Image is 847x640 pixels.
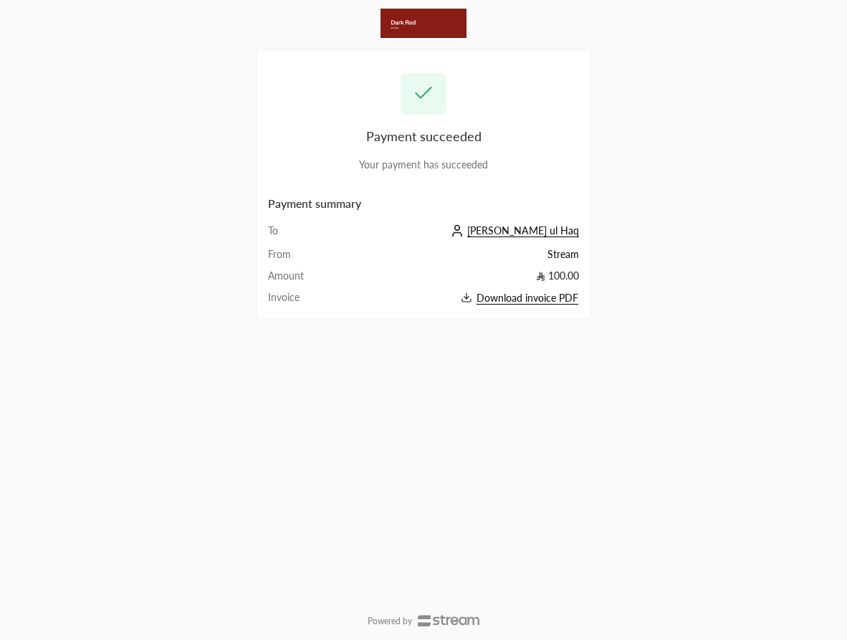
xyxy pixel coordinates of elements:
[268,195,579,212] h2: Payment summary
[268,247,335,269] td: From
[447,224,579,237] a: [PERSON_NAME] ul Haq
[268,290,335,307] td: Invoice
[268,158,579,172] div: Your payment has succeeded
[268,269,335,290] td: Amount
[268,224,335,247] td: To
[467,224,579,237] span: [PERSON_NAME] ul Haq
[335,247,579,269] td: Stream
[477,292,578,305] span: Download invoice PDF
[268,126,579,146] div: Payment succeeded
[335,290,579,307] button: Download invoice PDF
[381,9,466,38] img: Company Logo
[368,616,412,627] p: Powered by
[335,269,579,290] td: 100.00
